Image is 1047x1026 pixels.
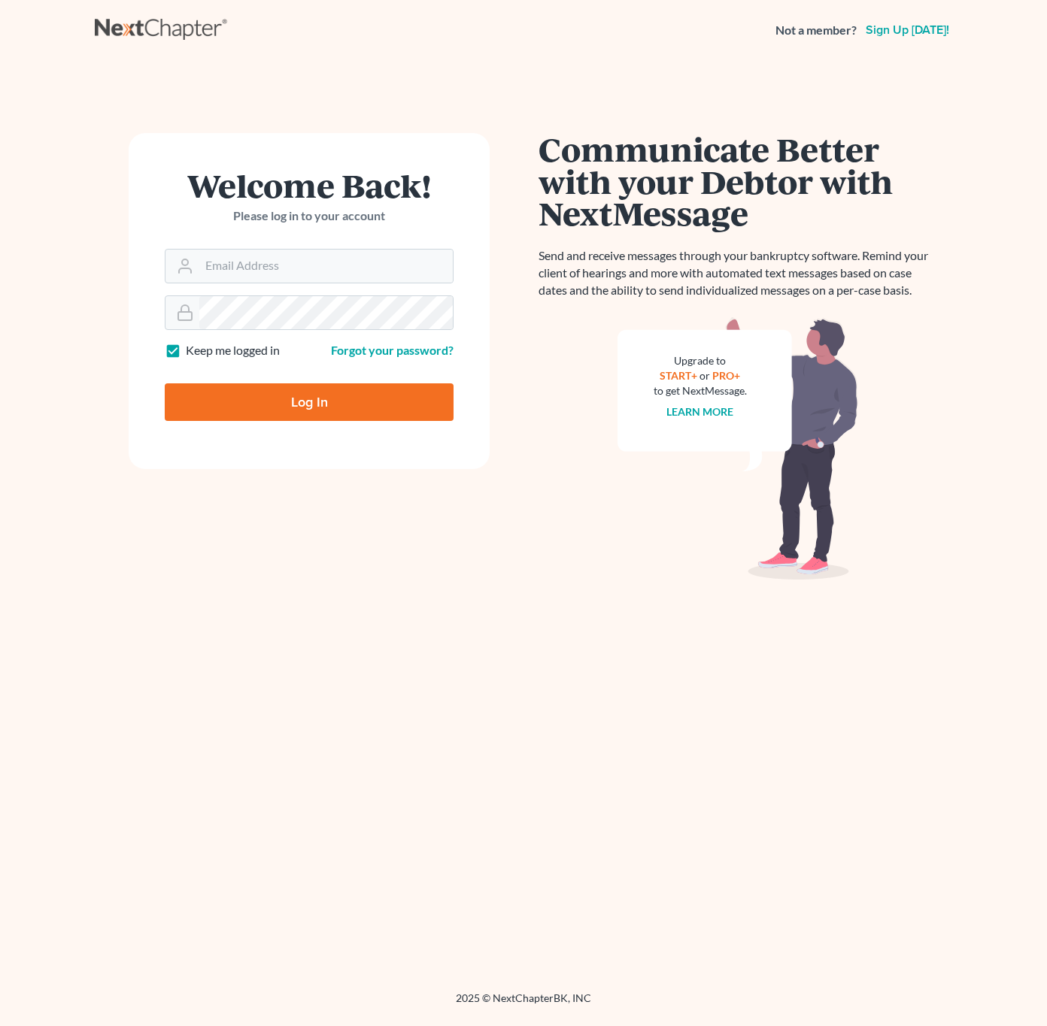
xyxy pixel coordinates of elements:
div: Upgrade to [654,353,747,368]
p: Send and receive messages through your bankruptcy software. Remind your client of hearings and mo... [539,247,937,299]
a: START+ [660,369,698,382]
label: Keep me logged in [186,342,280,359]
input: Log In [165,383,454,421]
img: nextmessage_bg-59042aed3d76b12b5cd301f8e5b87938c9018125f34e5fa2b7a6b67550977c72.svg [618,317,858,580]
a: PRO+ [713,369,741,382]
a: Sign up [DATE]! [863,24,952,36]
p: Please log in to your account [165,207,454,225]
a: Learn more [667,405,734,418]
div: 2025 © NextChapterBK, INC [95,991,952,1018]
h1: Welcome Back! [165,169,454,201]
span: or [700,369,711,382]
input: Email Address [199,250,453,283]
div: to get NextMessage. [654,383,747,398]
a: Forgot your password? [331,343,454,357]
strong: Not a member? [775,22,857,39]
h1: Communicate Better with your Debtor with NextMessage [539,133,937,229]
